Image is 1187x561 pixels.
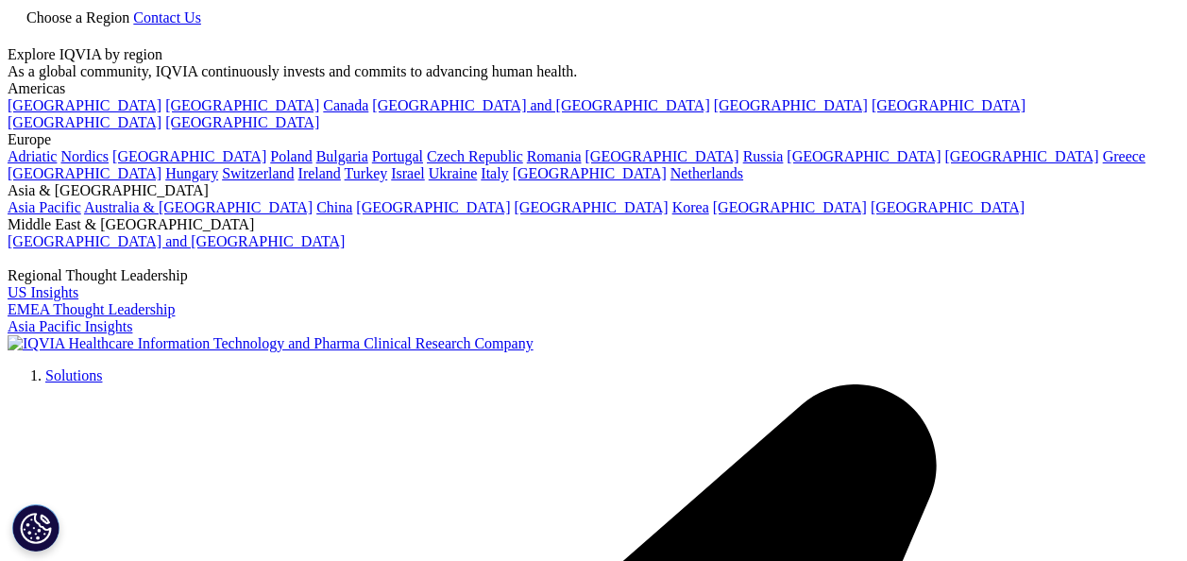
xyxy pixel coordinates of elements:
a: [GEOGRAPHIC_DATA] [165,114,319,130]
a: Ukraine [429,165,478,181]
a: [GEOGRAPHIC_DATA] [8,165,161,181]
a: Ireland [298,165,341,181]
a: [GEOGRAPHIC_DATA] [714,97,868,113]
img: IQVIA Healthcare Information Technology and Pharma Clinical Research Company [8,335,534,352]
a: Russia [743,148,784,164]
a: Greece [1103,148,1145,164]
a: EMEA Thought Leadership [8,301,175,317]
a: Adriatic [8,148,57,164]
div: Explore IQVIA by region [8,46,1179,63]
a: [GEOGRAPHIC_DATA] and [GEOGRAPHIC_DATA] [372,97,709,113]
span: Choose a Region [26,9,129,25]
a: Italy [481,165,508,181]
a: [GEOGRAPHIC_DATA] [112,148,266,164]
a: Australia & [GEOGRAPHIC_DATA] [84,199,313,215]
div: Europe [8,131,1179,148]
div: Regional Thought Leadership [8,267,1179,284]
a: Nordics [60,148,109,164]
a: Hungary [165,165,218,181]
a: Poland [270,148,312,164]
a: [GEOGRAPHIC_DATA] [8,114,161,130]
a: Switzerland [222,165,294,181]
a: Canada [323,97,368,113]
a: [GEOGRAPHIC_DATA] [513,165,667,181]
a: Portugal [372,148,423,164]
a: [GEOGRAPHIC_DATA] [356,199,510,215]
a: [GEOGRAPHIC_DATA] [8,97,161,113]
a: [GEOGRAPHIC_DATA] [515,199,669,215]
a: [GEOGRAPHIC_DATA] [585,148,739,164]
a: Korea [672,199,709,215]
div: Asia & [GEOGRAPHIC_DATA] [8,182,1179,199]
a: Bulgaria [316,148,368,164]
button: Cookies Settings [12,504,59,552]
a: [GEOGRAPHIC_DATA] [945,148,1099,164]
a: China [316,199,352,215]
a: Turkey [345,165,388,181]
a: US Insights [8,284,78,300]
a: Netherlands [670,165,743,181]
a: Czech Republic [427,148,523,164]
div: Middle East & [GEOGRAPHIC_DATA] [8,216,1179,233]
a: Contact Us [133,9,201,25]
a: Solutions [45,367,102,383]
a: Israel [391,165,425,181]
div: Americas [8,80,1179,97]
a: [GEOGRAPHIC_DATA] [871,199,1025,215]
a: [GEOGRAPHIC_DATA] [787,148,941,164]
a: [GEOGRAPHIC_DATA] [165,97,319,113]
div: As a global community, IQVIA continuously invests and commits to advancing human health. [8,63,1179,80]
a: [GEOGRAPHIC_DATA] [872,97,1026,113]
a: Asia Pacific [8,199,81,215]
a: Asia Pacific Insights [8,318,132,334]
a: [GEOGRAPHIC_DATA] and [GEOGRAPHIC_DATA] [8,233,345,249]
a: Romania [527,148,582,164]
a: [GEOGRAPHIC_DATA] [713,199,867,215]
